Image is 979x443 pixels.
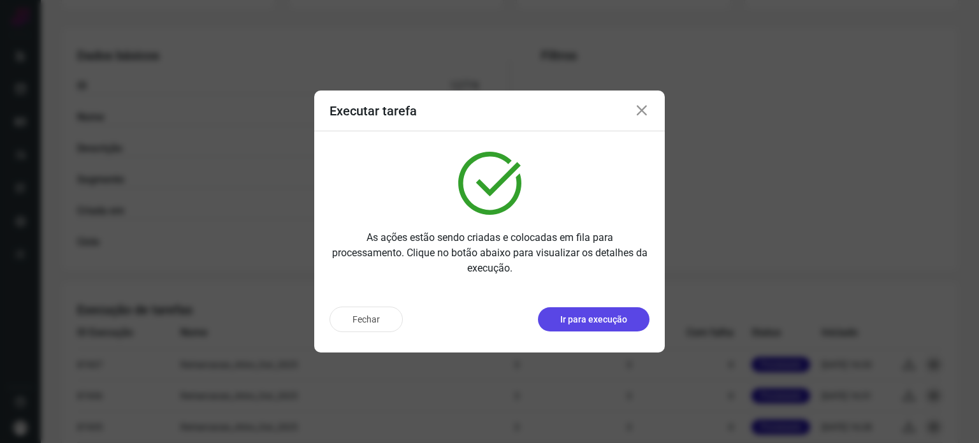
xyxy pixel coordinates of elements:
[330,230,649,276] p: As ações estão sendo criadas e colocadas em fila para processamento. Clique no botão abaixo para ...
[538,307,649,331] button: Ir para execução
[458,152,521,215] img: verified.svg
[560,313,627,326] p: Ir para execução
[330,103,417,119] h3: Executar tarefa
[330,307,403,332] button: Fechar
